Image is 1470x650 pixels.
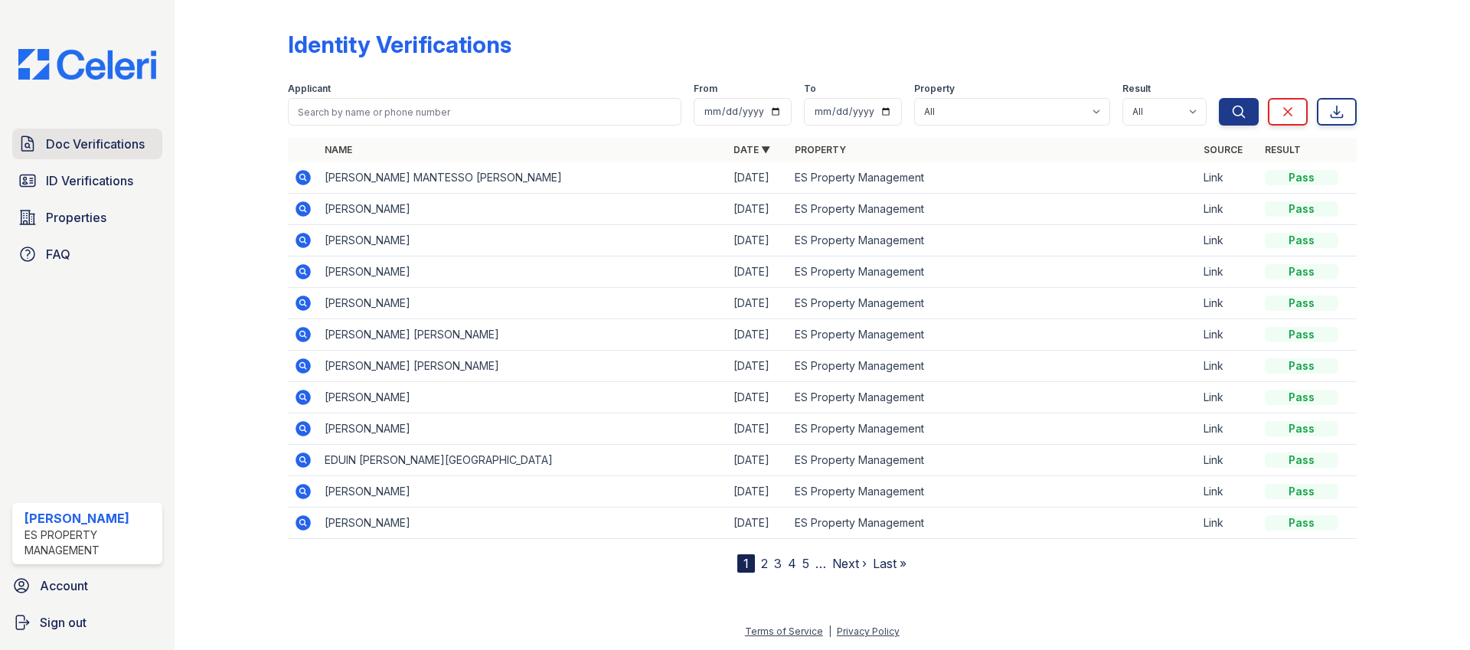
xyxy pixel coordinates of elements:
td: [DATE] [727,508,789,539]
td: Link [1197,319,1259,351]
td: [DATE] [727,288,789,319]
label: Result [1122,83,1151,95]
a: Doc Verifications [12,129,162,159]
label: Property [914,83,955,95]
td: Link [1197,508,1259,539]
a: Privacy Policy [837,626,900,637]
td: ES Property Management [789,256,1197,288]
td: [DATE] [727,476,789,508]
td: [DATE] [727,445,789,476]
a: 2 [761,556,768,571]
div: Identity Verifications [288,31,511,58]
span: FAQ [46,245,70,263]
a: Result [1265,144,1301,155]
a: Terms of Service [745,626,823,637]
input: Search by name or phone number [288,98,681,126]
td: ES Property Management [789,508,1197,539]
div: Pass [1265,390,1338,405]
span: … [815,554,826,573]
td: ES Property Management [789,162,1197,194]
span: Properties [46,208,106,227]
span: Doc Verifications [46,135,145,153]
a: Name [325,144,352,155]
div: Pass [1265,170,1338,185]
td: ES Property Management [789,225,1197,256]
td: [PERSON_NAME] [318,256,727,288]
td: [PERSON_NAME] [318,508,727,539]
td: [DATE] [727,382,789,413]
td: [DATE] [727,351,789,382]
td: ES Property Management [789,194,1197,225]
td: Link [1197,288,1259,319]
td: ES Property Management [789,413,1197,445]
label: From [694,83,717,95]
div: Pass [1265,421,1338,436]
a: FAQ [12,239,162,269]
td: [DATE] [727,413,789,445]
td: ES Property Management [789,288,1197,319]
div: Pass [1265,201,1338,217]
td: [PERSON_NAME] [318,225,727,256]
div: Pass [1265,452,1338,468]
td: Link [1197,445,1259,476]
div: Pass [1265,358,1338,374]
a: Date ▼ [733,144,770,155]
td: [PERSON_NAME] [318,476,727,508]
td: [PERSON_NAME] [318,194,727,225]
label: Applicant [288,83,331,95]
a: 5 [802,556,809,571]
a: Sign out [6,607,168,638]
div: Pass [1265,327,1338,342]
td: Link [1197,225,1259,256]
div: 1 [737,554,755,573]
td: [PERSON_NAME] [PERSON_NAME] [318,351,727,382]
td: Link [1197,194,1259,225]
td: [DATE] [727,319,789,351]
a: ID Verifications [12,165,162,196]
a: Source [1204,144,1243,155]
td: ES Property Management [789,382,1197,413]
td: Link [1197,476,1259,508]
div: | [828,626,831,637]
a: Last » [873,556,906,571]
span: Account [40,577,88,595]
td: EDUIN [PERSON_NAME][GEOGRAPHIC_DATA] [318,445,727,476]
td: ES Property Management [789,445,1197,476]
span: ID Verifications [46,171,133,190]
td: [PERSON_NAME] [318,382,727,413]
td: Link [1197,351,1259,382]
td: [DATE] [727,225,789,256]
a: 4 [788,556,796,571]
label: To [804,83,816,95]
a: Account [6,570,168,601]
img: CE_Logo_Blue-a8612792a0a2168367f1c8372b55b34899dd931a85d93a1a3d3e32e68fde9ad4.png [6,49,168,80]
a: Property [795,144,846,155]
td: [DATE] [727,162,789,194]
td: [PERSON_NAME] [318,288,727,319]
td: ES Property Management [789,476,1197,508]
a: Properties [12,202,162,233]
div: Pass [1265,264,1338,279]
td: Link [1197,256,1259,288]
div: Pass [1265,296,1338,311]
td: Link [1197,162,1259,194]
span: Sign out [40,613,87,632]
a: Next › [832,556,867,571]
div: ES Property Management [24,528,156,558]
td: Link [1197,413,1259,445]
div: Pass [1265,233,1338,248]
td: Link [1197,382,1259,413]
td: [PERSON_NAME] [PERSON_NAME] [318,319,727,351]
div: Pass [1265,515,1338,531]
a: 3 [774,556,782,571]
div: [PERSON_NAME] [24,509,156,528]
td: [DATE] [727,194,789,225]
td: [PERSON_NAME] MANTESSO [PERSON_NAME] [318,162,727,194]
td: ES Property Management [789,319,1197,351]
div: Pass [1265,484,1338,499]
td: [DATE] [727,256,789,288]
td: [PERSON_NAME] [318,413,727,445]
td: ES Property Management [789,351,1197,382]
